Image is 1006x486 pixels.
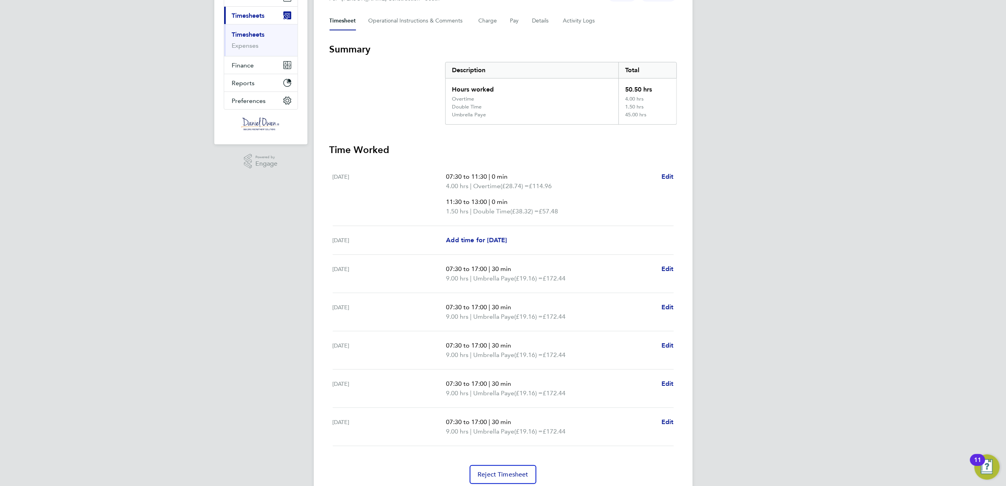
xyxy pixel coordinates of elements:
[661,265,674,273] span: Edit
[446,62,619,78] div: Description
[489,198,490,206] span: |
[974,454,1000,480] button: Open Resource Center, 11 new notifications
[244,154,277,169] a: Powered byEngage
[661,417,674,427] a: Edit
[446,342,487,349] span: 07:30 to 17:00
[224,24,298,56] div: Timesheets
[330,11,356,30] button: Timesheet
[974,460,981,470] div: 11
[333,264,446,283] div: [DATE]
[489,342,490,349] span: |
[514,275,543,282] span: (£19.16) =
[473,274,514,283] span: Umbrella Paye
[489,173,490,180] span: |
[333,341,446,360] div: [DATE]
[330,43,677,484] section: Timesheet
[470,465,536,484] button: Reject Timesheet
[330,43,677,56] h3: Summary
[446,198,487,206] span: 11:30 to 13:00
[473,350,514,360] span: Umbrella Paye
[492,380,511,387] span: 30 min
[333,172,446,216] div: [DATE]
[446,265,487,273] span: 07:30 to 17:00
[446,351,468,359] span: 9.00 hrs
[514,389,543,397] span: (£19.16) =
[661,380,674,387] span: Edit
[333,236,446,245] div: [DATE]
[510,207,539,215] span: (£38.32) =
[661,342,674,349] span: Edit
[232,31,265,38] a: Timesheets
[478,471,528,479] span: Reject Timesheet
[492,265,511,273] span: 30 min
[479,11,498,30] button: Charge
[232,42,259,49] a: Expenses
[492,303,511,311] span: 30 min
[510,11,520,30] button: Pay
[446,182,468,190] span: 4.00 hrs
[452,112,486,118] div: Umbrella Paye
[241,118,281,130] img: danielowen-logo-retina.png
[514,313,543,320] span: (£19.16) =
[532,11,551,30] button: Details
[446,418,487,426] span: 07:30 to 17:00
[618,79,676,96] div: 50.50 hrs
[473,207,510,216] span: Double Time
[489,303,490,311] span: |
[446,236,507,245] a: Add time for [DATE]
[446,428,468,435] span: 9.00 hrs
[446,313,468,320] span: 9.00 hrs
[618,112,676,124] div: 45.00 hrs
[543,389,566,397] span: £172.44
[618,62,676,78] div: Total
[446,207,468,215] span: 1.50 hrs
[473,181,500,191] span: Overtime
[492,198,508,206] span: 0 min
[446,79,619,96] div: Hours worked
[500,182,529,190] span: (£28.74) =
[661,418,674,426] span: Edit
[543,313,566,320] span: £172.44
[473,312,514,322] span: Umbrella Paye
[563,11,596,30] button: Activity Logs
[473,389,514,398] span: Umbrella Paye
[446,236,507,244] span: Add time for [DATE]
[330,144,677,156] h3: Time Worked
[661,173,674,180] span: Edit
[543,428,566,435] span: £172.44
[232,97,266,105] span: Preferences
[661,303,674,312] a: Edit
[452,104,481,110] div: Double Time
[232,12,265,19] span: Timesheets
[224,7,298,24] button: Timesheets
[489,380,490,387] span: |
[514,428,543,435] span: (£19.16) =
[661,303,674,311] span: Edit
[333,417,446,436] div: [DATE]
[446,380,487,387] span: 07:30 to 17:00
[489,418,490,426] span: |
[224,74,298,92] button: Reports
[529,182,552,190] span: £114.96
[492,173,508,180] span: 0 min
[255,154,277,161] span: Powered by
[224,92,298,109] button: Preferences
[661,172,674,181] a: Edit
[492,342,511,349] span: 30 min
[543,351,566,359] span: £172.44
[470,351,472,359] span: |
[470,275,472,282] span: |
[446,275,468,282] span: 9.00 hrs
[224,56,298,74] button: Finance
[470,389,472,397] span: |
[452,96,474,102] div: Overtime
[446,303,487,311] span: 07:30 to 17:00
[470,182,472,190] span: |
[473,427,514,436] span: Umbrella Paye
[445,62,677,125] div: Summary
[470,313,472,320] span: |
[446,173,487,180] span: 07:30 to 11:30
[618,96,676,104] div: 4.00 hrs
[470,207,472,215] span: |
[333,303,446,322] div: [DATE]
